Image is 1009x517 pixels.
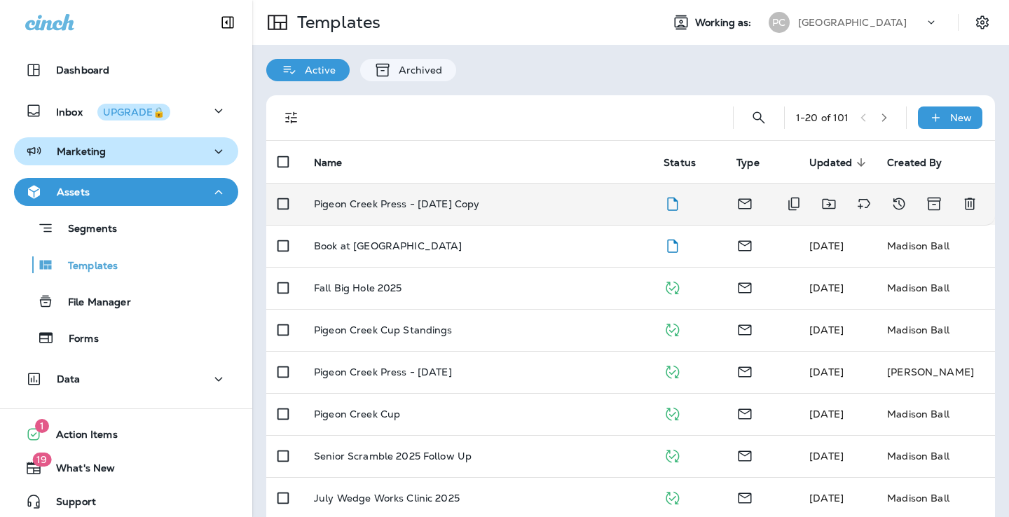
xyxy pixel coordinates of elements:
[736,156,778,169] span: Type
[314,492,460,504] p: July Wedge Works Clinic 2025
[876,351,995,393] td: [PERSON_NAME]
[664,238,681,251] span: Draft
[887,157,942,169] span: Created By
[35,419,49,433] span: 1
[780,190,808,218] button: Duplicate
[887,156,960,169] span: Created By
[809,156,870,169] span: Updated
[14,323,238,352] button: Forms
[664,364,681,377] span: Published
[56,104,170,118] p: Inbox
[664,196,681,209] span: Draft
[664,448,681,461] span: Published
[885,190,913,218] button: View Changelog
[14,488,238,516] button: Support
[277,104,306,132] button: Filters
[664,490,681,503] span: Published
[42,429,118,446] span: Action Items
[876,267,995,309] td: Madison Ball
[736,157,760,169] span: Type
[815,190,843,218] button: Move to folder
[769,12,790,33] div: PC
[314,240,462,251] p: Book at [GEOGRAPHIC_DATA]
[736,364,753,377] span: Email
[970,10,995,35] button: Settings
[314,198,479,209] p: Pigeon Creek Press - [DATE] Copy
[32,453,51,467] span: 19
[809,240,844,252] span: Madison Ball
[876,435,995,477] td: Madison Ball
[876,309,995,351] td: Madison Ball
[664,280,681,293] span: Published
[42,496,96,513] span: Support
[208,8,247,36] button: Collapse Sidebar
[14,365,238,393] button: Data
[809,366,844,378] span: Madison Ball
[103,107,165,117] div: UPGRADE🔒
[695,17,755,29] span: Working as:
[14,137,238,165] button: Marketing
[97,104,170,120] button: UPGRADE🔒
[14,420,238,448] button: 1Action Items
[314,324,453,336] p: Pigeon Creek Cup Standings
[392,64,442,76] p: Archived
[314,450,472,462] p: Senior Scramble 2025 Follow Up
[54,223,117,237] p: Segments
[314,366,452,378] p: Pigeon Creek Press - [DATE]
[314,157,343,169] span: Name
[736,406,753,419] span: Email
[314,282,402,294] p: Fall Big Hole 2025
[54,260,118,273] p: Templates
[736,448,753,461] span: Email
[809,492,844,504] span: Madison Ball
[950,112,972,123] p: New
[14,287,238,316] button: File Manager
[56,64,109,76] p: Dashboard
[876,393,995,435] td: Madison Ball
[745,104,773,132] button: Search Templates
[14,250,238,280] button: Templates
[14,56,238,84] button: Dashboard
[298,64,336,76] p: Active
[14,454,238,482] button: 19What's New
[664,322,681,335] span: Published
[664,156,714,169] span: Status
[736,238,753,251] span: Email
[57,373,81,385] p: Data
[736,322,753,335] span: Email
[54,296,131,310] p: File Manager
[664,157,696,169] span: Status
[736,490,753,503] span: Email
[57,186,90,198] p: Assets
[809,324,844,336] span: Madison Ball
[876,225,995,267] td: Madison Ball
[809,282,844,294] span: Madison Ball
[809,408,844,420] span: Madison Ball
[736,196,753,209] span: Email
[314,156,361,169] span: Name
[42,462,115,479] span: What's New
[736,280,753,293] span: Email
[291,12,380,33] p: Templates
[920,190,949,218] button: Archive
[809,450,844,462] span: Madison Ball
[664,406,681,419] span: Published
[314,408,400,420] p: Pigeon Creek Cup
[798,17,907,28] p: [GEOGRAPHIC_DATA]
[809,157,852,169] span: Updated
[850,190,878,218] button: Add tags
[14,178,238,206] button: Assets
[956,190,984,218] button: Delete
[14,97,238,125] button: InboxUPGRADE🔒
[55,333,99,346] p: Forms
[796,112,849,123] div: 1 - 20 of 101
[14,213,238,243] button: Segments
[57,146,106,157] p: Marketing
